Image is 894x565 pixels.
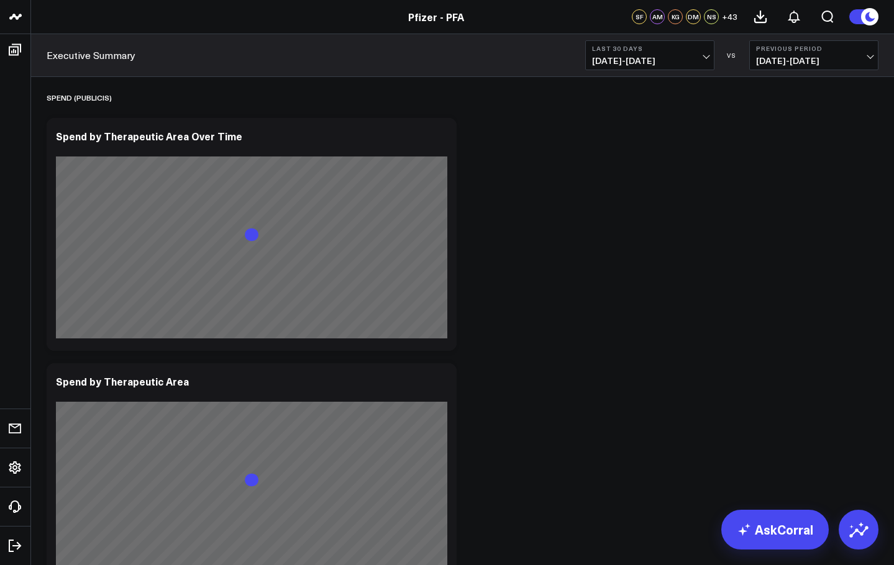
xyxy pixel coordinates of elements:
div: SF [632,9,647,24]
div: SPEND (PUBLICIS) [47,83,112,112]
button: +43 [722,9,737,24]
span: [DATE] - [DATE] [592,56,708,66]
button: Previous Period[DATE]-[DATE] [749,40,878,70]
b: Last 30 Days [592,45,708,52]
div: KG [668,9,683,24]
div: VS [721,52,743,59]
div: DM [686,9,701,24]
div: Spend by Therapeutic Area Over Time [56,129,242,143]
b: Previous Period [756,45,872,52]
div: Spend by Therapeutic Area [56,374,189,388]
a: Pfizer - PFA [408,10,464,24]
span: [DATE] - [DATE] [756,56,872,66]
button: Last 30 Days[DATE]-[DATE] [585,40,714,70]
span: + 43 [722,12,737,21]
a: Executive Summary [47,48,135,62]
div: NS [704,9,719,24]
div: AM [650,9,665,24]
a: AskCorral [721,510,829,549]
